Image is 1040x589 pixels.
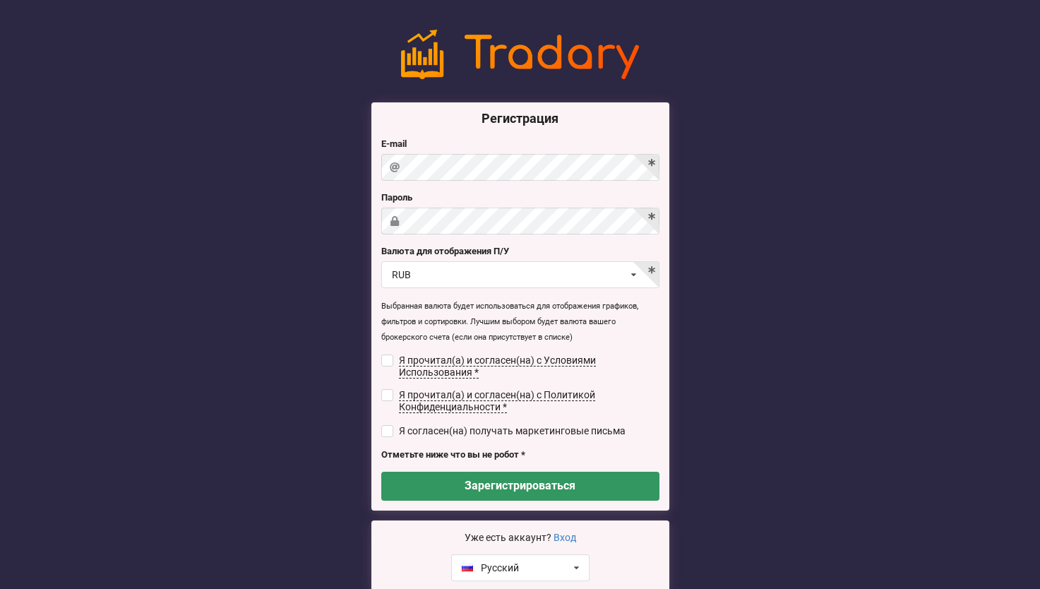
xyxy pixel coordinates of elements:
[381,472,659,501] button: Зарегистрироваться
[401,30,640,79] img: logo-noslogan-1ad60627477bfbe4b251f00f67da6d4e.png
[462,563,519,573] div: Русский
[381,244,659,258] label: Валюта для отображения П/У
[381,191,659,205] label: Пароль
[381,425,626,437] label: Я согласен(на) получать маркетинговые письма
[399,355,596,379] span: Я прочитал(а) и согласен(на) с Условиями Использования *
[399,389,595,413] span: Я прочитал(а) и согласен(на) с Политикой Конфиденциальности *
[381,302,638,342] small: Выбранная валюта будет использоваться для отображения графиков, фильтров и сортировки. Лучшим выб...
[554,532,576,543] a: Вход
[381,110,659,126] h3: Регистрация
[381,448,659,462] label: Отметьте ниже что вы не робот *
[381,530,659,545] p: Уже есть аккаунт?
[381,137,659,151] label: E-mail
[392,270,411,280] div: RUB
